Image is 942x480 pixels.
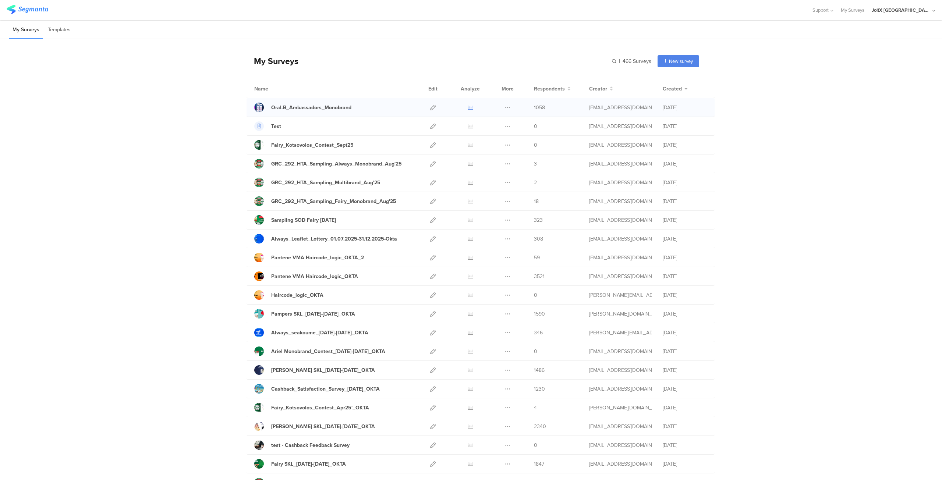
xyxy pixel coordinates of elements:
[663,423,707,430] div: [DATE]
[663,216,707,224] div: [DATE]
[534,441,537,449] span: 0
[254,309,355,319] a: Pampers SKL_[DATE]-[DATE]_OKTA
[663,122,707,130] div: [DATE]
[459,79,481,98] div: Analyze
[534,122,537,130] span: 0
[812,7,829,14] span: Support
[534,141,537,149] span: 0
[663,85,682,93] span: Created
[589,85,613,93] button: Creator
[618,57,621,65] span: |
[872,7,931,14] div: JoltX [GEOGRAPHIC_DATA]
[271,291,323,299] div: Haircode_logic_OKTA
[254,459,346,469] a: Fairy SKL_[DATE]-[DATE]_OKTA
[254,271,358,281] a: Pantene VMA Haircode_logic_OKTA
[271,460,346,468] div: Fairy SKL_20March25-02Apr25_OKTA
[534,348,537,355] span: 0
[589,179,652,186] div: gheorghe.a.4@pg.com
[254,253,364,262] a: Pantene VMA Haircode_logic_OKTA_2
[271,216,336,224] div: Sampling SOD Fairy Aug'25
[589,85,607,93] span: Creator
[534,216,543,224] span: 323
[663,141,707,149] div: [DATE]
[534,179,537,186] span: 2
[534,273,545,280] span: 3521
[534,366,545,374] span: 1486
[589,348,652,355] div: baroutis.db@pg.com
[534,423,546,430] span: 2340
[254,103,351,112] a: Oral-B_Ambassadors_Monobrand
[663,235,707,243] div: [DATE]
[589,122,652,130] div: support@segmanta.com
[254,290,323,300] a: Haircode_logic_OKTA
[7,5,48,14] img: segmanta logo
[271,122,281,130] div: Test
[271,366,375,374] div: Gillette SKL_24April25-07May25_OKTA
[254,440,350,450] a: test - Cashback Feedback Survey
[534,160,537,168] span: 3
[589,441,652,449] div: baroutis.db@pg.com
[271,179,380,186] div: GRC_292_HTA_Sampling_Multibrand_Aug'25
[425,79,441,98] div: Edit
[589,460,652,468] div: baroutis.db@pg.com
[254,196,396,206] a: GRC_292_HTA_Sampling_Fairy_Monobrand_Aug'25
[663,85,688,93] button: Created
[663,441,707,449] div: [DATE]
[534,254,540,262] span: 59
[663,198,707,205] div: [DATE]
[534,198,539,205] span: 18
[271,404,369,412] div: Fairy_Kotsovolos_Contest_Apr25'_OKTA
[271,235,397,243] div: Always_Leaflet_Lottery_01.07.2025-31.12.2025-Okta
[589,329,652,337] div: arvanitis.a@pg.com
[534,460,544,468] span: 1847
[271,329,368,337] div: Always_seakoume_03May25-30June25_OKTA
[589,216,652,224] div: gheorghe.a.4@pg.com
[589,254,652,262] div: baroutis.db@pg.com
[271,273,358,280] div: Pantene VMA Haircode_logic_OKTA
[663,291,707,299] div: [DATE]
[271,160,402,168] div: GRC_292_HTA_Sampling_Always_Monobrand_Aug'25
[534,404,537,412] span: 4
[254,178,380,187] a: GRC_292_HTA_Sampling_Multibrand_Aug'25
[254,346,385,356] a: Ariel Monobrand_Contest_[DATE]-[DATE]_OKTA
[589,198,652,205] div: gheorghe.a.4@pg.com
[271,198,396,205] div: GRC_292_HTA_Sampling_Fairy_Monobrand_Aug'25
[663,329,707,337] div: [DATE]
[534,235,543,243] span: 308
[663,385,707,393] div: [DATE]
[589,423,652,430] div: baroutis.db@pg.com
[663,254,707,262] div: [DATE]
[623,57,651,65] span: 466 Surveys
[254,422,375,431] a: [PERSON_NAME] SKL_[DATE]-[DATE]_OKTA
[663,348,707,355] div: [DATE]
[663,160,707,168] div: [DATE]
[247,55,298,67] div: My Surveys
[271,254,364,262] div: Pantene VMA Haircode_logic_OKTA_2
[254,159,402,168] a: GRC_292_HTA_Sampling_Always_Monobrand_Aug'25
[663,273,707,280] div: [DATE]
[9,21,43,39] li: My Surveys
[271,310,355,318] div: Pampers SKL_8May25-21May25_OKTA
[271,441,350,449] div: test - Cashback Feedback Survey
[254,121,281,131] a: Test
[534,385,545,393] span: 1230
[254,215,336,225] a: Sampling SOD Fairy [DATE]
[500,79,516,98] div: More
[254,328,368,337] a: Always_seakoume_[DATE]-[DATE]_OKTA
[534,310,545,318] span: 1590
[589,366,652,374] div: baroutis.db@pg.com
[271,385,380,393] div: Cashback_Satisfaction_Survey_07April25_OKTA
[534,291,537,299] span: 0
[45,21,74,39] li: Templates
[589,310,652,318] div: skora.es@pg.com
[254,85,298,93] div: Name
[271,423,375,430] div: Lenor SKL_24April25-07May25_OKTA
[534,85,571,93] button: Respondents
[534,85,565,93] span: Respondents
[271,348,385,355] div: Ariel Monobrand_Contest_01May25-31May25_OKTA
[663,310,707,318] div: [DATE]
[663,104,707,111] div: [DATE]
[663,366,707,374] div: [DATE]
[663,404,707,412] div: [DATE]
[589,404,652,412] div: skora.es@pg.com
